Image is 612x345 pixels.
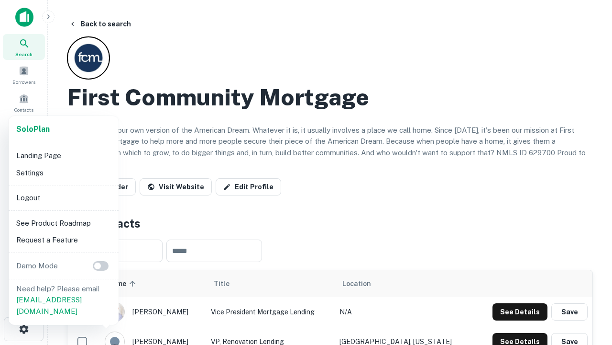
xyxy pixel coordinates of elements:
a: [EMAIL_ADDRESS][DOMAIN_NAME] [16,296,82,315]
li: Request a Feature [12,231,115,249]
p: Demo Mode [12,260,62,272]
a: SoloPlan [16,124,50,135]
li: Logout [12,189,115,207]
li: Settings [12,164,115,182]
li: Landing Page [12,147,115,164]
p: Need help? Please email [16,283,111,317]
iframe: Chat Widget [564,238,612,284]
li: See Product Roadmap [12,215,115,232]
strong: Solo Plan [16,125,50,134]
